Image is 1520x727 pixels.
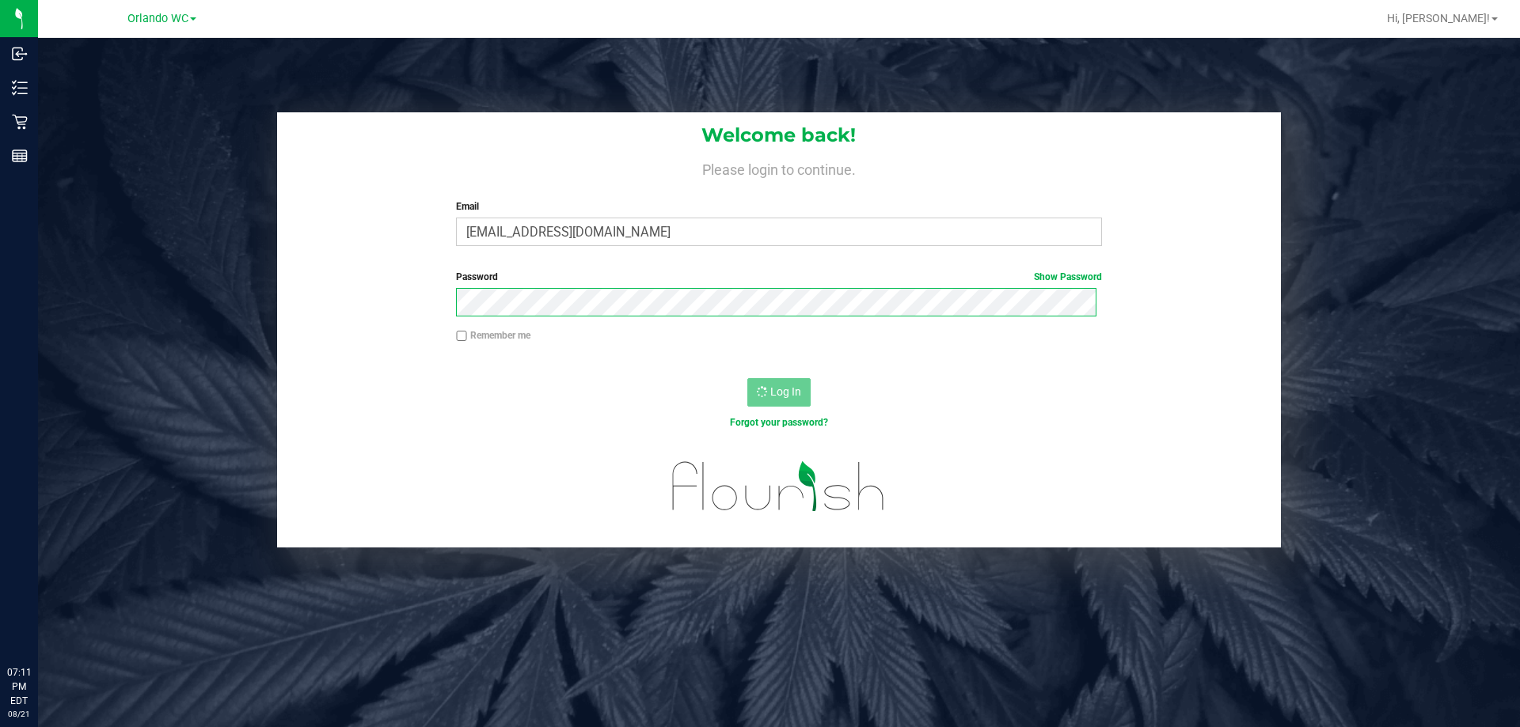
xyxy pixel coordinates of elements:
[456,331,467,342] input: Remember me
[277,158,1281,177] h4: Please login to continue.
[12,114,28,130] inline-svg: Retail
[12,148,28,164] inline-svg: Reports
[770,385,801,398] span: Log In
[12,80,28,96] inline-svg: Inventory
[730,417,828,428] a: Forgot your password?
[653,446,904,527] img: flourish_logo.svg
[1387,12,1490,25] span: Hi, [PERSON_NAME]!
[127,12,188,25] span: Orlando WC
[747,378,811,407] button: Log In
[1034,271,1102,282] a: Show Password
[12,46,28,62] inline-svg: Inbound
[7,708,31,720] p: 08/21
[277,125,1281,146] h1: Welcome back!
[7,665,31,708] p: 07:11 PM EDT
[456,271,498,282] span: Password
[456,328,530,343] label: Remember me
[456,199,1101,214] label: Email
